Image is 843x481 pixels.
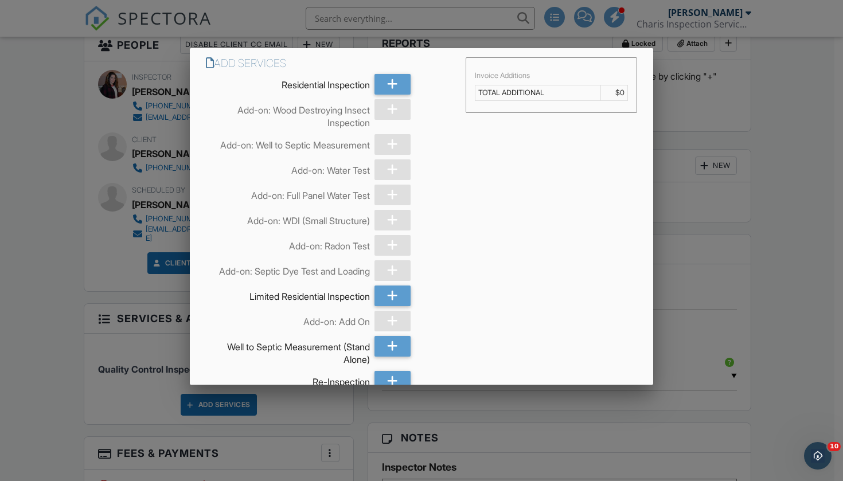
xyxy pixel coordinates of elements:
[206,185,370,202] div: Add-on: Full Panel Water Test
[828,442,841,451] span: 10
[206,74,370,91] div: Residential Inspection
[475,71,629,80] div: Invoice Additions
[206,336,370,366] div: Well to Septic Measurement (Stand Alone)
[475,85,600,100] td: TOTAL ADDITIONAL
[206,371,370,388] div: Re-Inspection
[206,159,370,177] div: Add-on: Water Test
[206,311,370,328] div: Add-on: Add On
[206,99,370,130] div: Add-on: Wood Destroying Insect Inspection
[206,260,370,277] div: Add-on: Septic Dye Test and Loading
[206,235,370,252] div: Add-on: Radon Test
[206,134,370,151] div: Add-on: Well to Septic Measurement
[601,85,628,100] td: $0
[206,210,370,227] div: Add-on: WDI (Small Structure)
[206,286,370,303] div: Limited Residential Inspection
[206,57,452,69] h6: Add Services
[804,442,832,470] iframe: Intercom live chat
